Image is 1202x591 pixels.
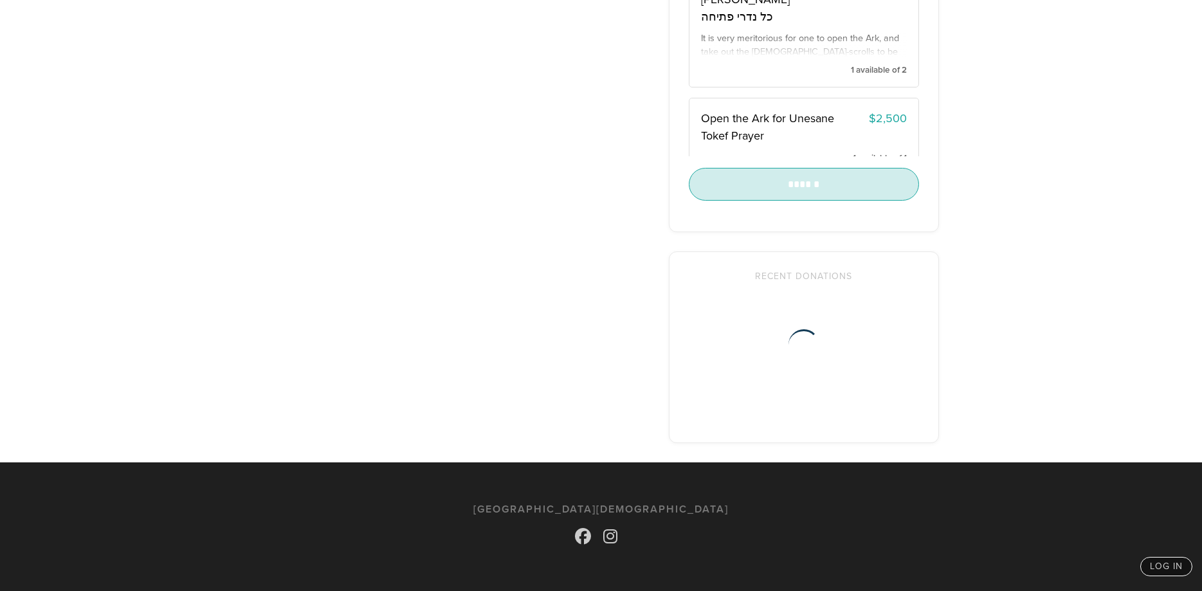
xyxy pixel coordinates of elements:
[701,8,840,26] span: כל נדרי פתיחה
[904,153,907,163] span: 1
[902,65,907,75] span: 2
[701,32,907,56] div: It is very meritorious for one to open the Ark, and take out the [DEMOGRAPHIC_DATA]-scrolls to be...
[473,504,729,516] h3: [GEOGRAPHIC_DATA][DEMOGRAPHIC_DATA]
[876,111,907,125] span: 2,500
[869,111,876,125] span: $
[853,153,856,163] span: 1
[856,65,900,75] span: available of
[858,153,902,163] span: available of
[701,111,834,143] span: Open the Ark for Unesane Tokef Prayer
[1140,557,1192,576] a: log in
[851,65,854,75] span: 1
